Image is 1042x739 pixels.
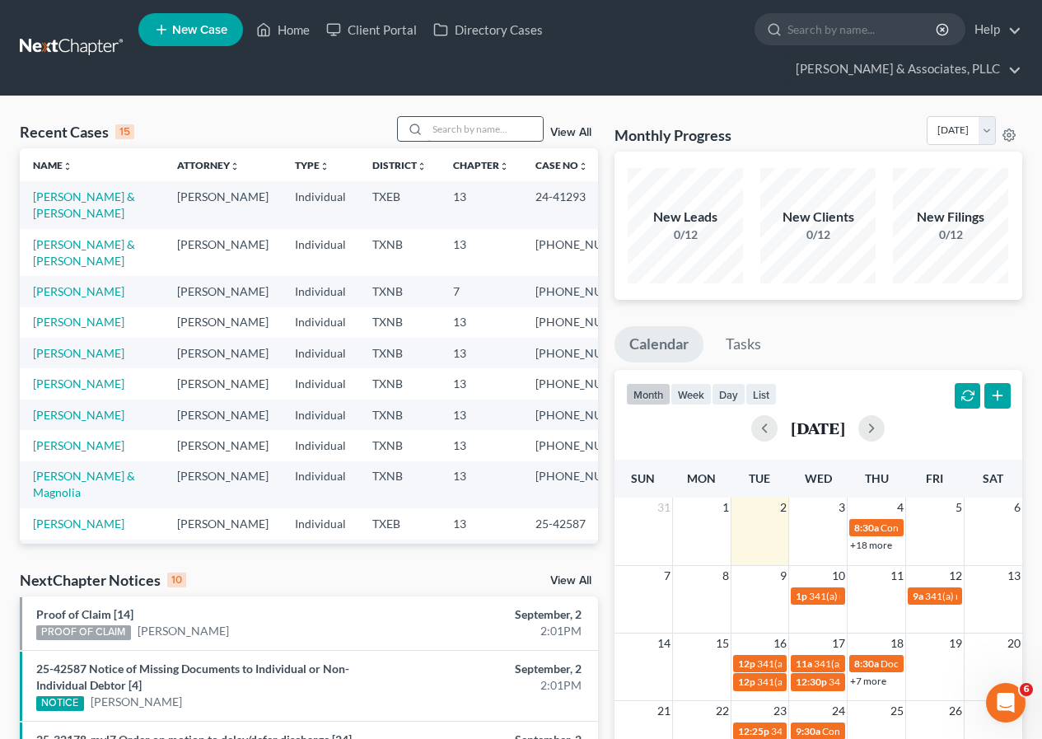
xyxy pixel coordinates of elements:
td: TXNB [359,229,440,276]
td: TXNB [359,307,440,338]
a: Calendar [614,326,703,362]
td: 13 [440,508,522,539]
td: TXNB [359,338,440,368]
span: 24 [830,701,847,721]
a: View All [550,127,591,138]
button: day [712,383,745,405]
div: NOTICE [36,696,84,711]
i: unfold_more [320,161,329,171]
td: TXNB [359,400,440,430]
div: 15 [115,124,134,139]
span: 15 [714,634,731,653]
td: [PERSON_NAME] [164,540,282,570]
span: 10 [830,566,847,586]
div: 2:01PM [410,677,581,694]
td: 25-42587 [522,508,651,539]
span: 13 [1006,566,1022,586]
td: [PHONE_NUMBER] [522,307,651,338]
div: New Clients [760,208,876,227]
td: 13 [440,400,522,430]
a: [PERSON_NAME] [33,517,124,531]
td: [PERSON_NAME] [164,430,282,461]
button: month [626,383,671,405]
td: [PERSON_NAME] [164,181,282,228]
td: Individual [282,368,359,399]
td: Individual [282,400,359,430]
a: Districtunfold_more [372,159,427,171]
span: 31 [656,498,672,517]
a: Help [966,15,1021,44]
td: [PHONE_NUMBER] [522,229,651,276]
a: Directory Cases [425,15,551,44]
td: Individual [282,338,359,368]
span: 7 [662,566,672,586]
span: 8 [721,566,731,586]
span: 3 [837,498,847,517]
span: 17 [830,634,847,653]
a: [PERSON_NAME] [33,438,124,452]
i: unfold_more [63,161,72,171]
input: Search by name... [787,14,938,44]
span: 1 [721,498,731,517]
div: 2:01PM [410,623,581,639]
span: 1p [796,590,807,602]
span: 9 [778,566,788,586]
a: [PERSON_NAME] [33,346,124,360]
td: Individual [282,508,359,539]
a: Typeunfold_more [295,159,329,171]
a: Case Nounfold_more [535,159,588,171]
span: 341(a) meeting for [PERSON_NAME] [809,590,968,602]
td: [PERSON_NAME] [164,461,282,508]
a: Tasks [711,326,776,362]
td: TXNB [359,430,440,461]
a: [PERSON_NAME] [33,408,124,422]
td: 24-41293 [522,181,651,228]
span: 341(a) meeting for [PERSON_NAME] [757,676,916,688]
td: [PERSON_NAME] [164,400,282,430]
td: 13 [440,229,522,276]
i: unfold_more [417,161,427,171]
iframe: Intercom live chat [986,683,1026,723]
span: 12:25p [738,725,769,737]
span: 26 [947,701,964,721]
h2: [DATE] [791,419,845,437]
a: Nameunfold_more [33,159,72,171]
h3: Monthly Progress [614,125,731,145]
span: 341(a) meeting for [925,590,1005,602]
td: 13 [440,430,522,461]
span: 25 [889,701,905,721]
span: New Case [172,24,227,36]
div: 0/12 [893,227,1008,243]
a: Proof of Claim [14] [36,607,133,621]
span: 5 [954,498,964,517]
a: [PERSON_NAME] & Associates, PLLC [787,54,1021,84]
div: 10 [167,573,186,587]
td: [PHONE_NUMBER] [522,400,651,430]
td: [PHONE_NUMBER] [522,540,651,570]
span: 16 [772,634,788,653]
a: [PERSON_NAME] & [PERSON_NAME] [33,189,135,220]
a: [PERSON_NAME] [33,377,124,391]
td: 13 [440,338,522,368]
span: Sat [983,471,1003,485]
td: [PERSON_NAME] [164,307,282,338]
div: 0/12 [628,227,743,243]
span: 341(a) meeting for [PERSON_NAME] [757,657,916,670]
a: 25-42587 Notice of Missing Documents to Individual or Non-Individual Debtor [4] [36,662,349,692]
td: Individual [282,307,359,338]
td: [PERSON_NAME] [164,368,282,399]
span: 341(a) meeting for [PERSON_NAME] [771,725,930,737]
td: TXEB [359,508,440,539]
a: Attorneyunfold_more [177,159,240,171]
span: Docket Text: for [PERSON_NAME] [881,657,1028,670]
i: unfold_more [499,161,509,171]
div: PROOF OF CLAIM [36,625,131,640]
td: [PERSON_NAME] [164,276,282,306]
div: September, 2 [410,661,581,677]
span: 12p [738,657,755,670]
td: TXEB [359,181,440,228]
span: 22 [714,701,731,721]
td: Individual [282,540,359,570]
a: Client Portal [318,15,425,44]
span: Mon [687,471,716,485]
